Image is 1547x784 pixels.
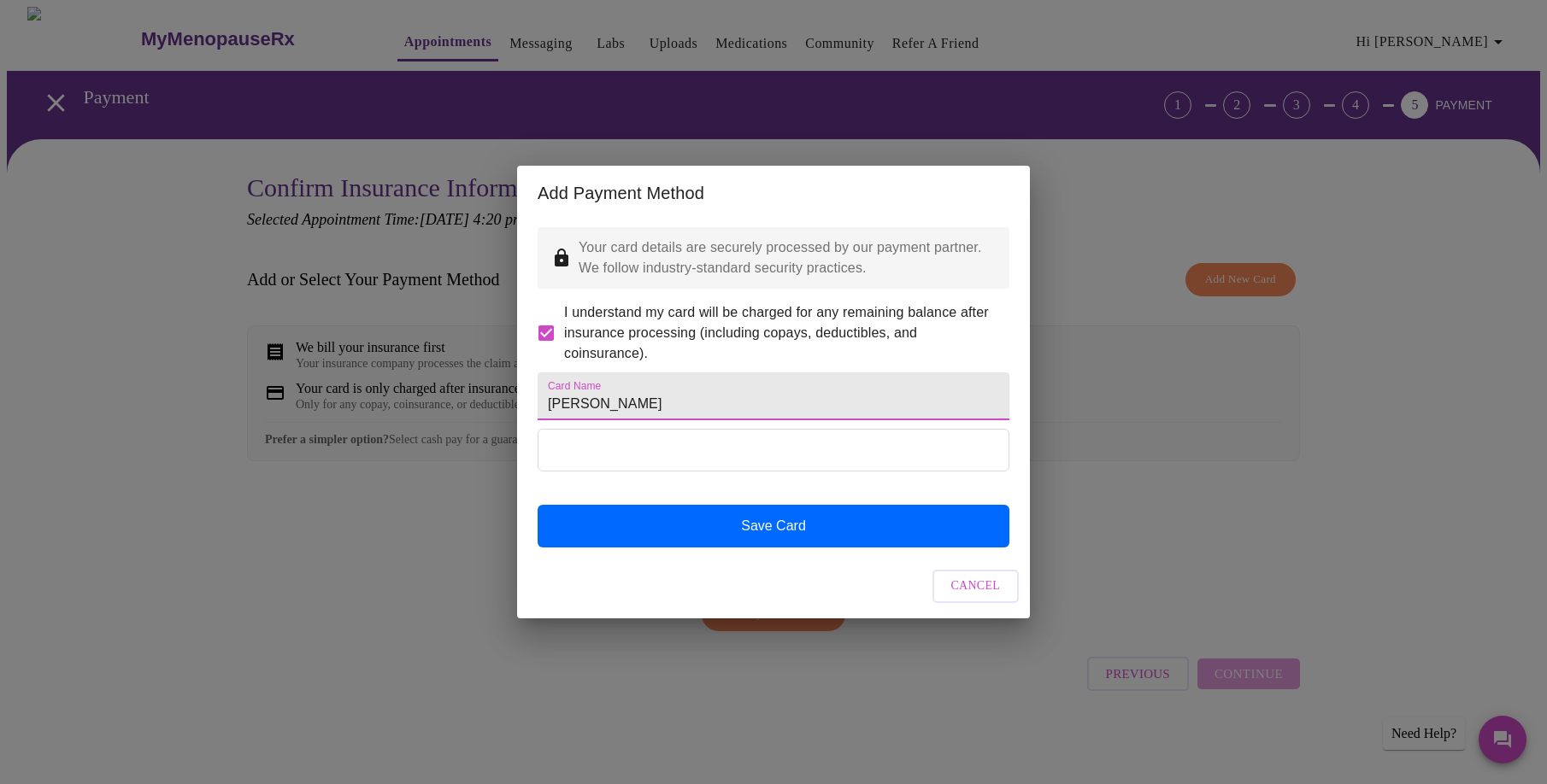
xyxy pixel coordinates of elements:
button: Cancel [932,570,1020,603]
p: Your card details are securely processed by our payment partner. We follow industry-standard secu... [579,237,996,278]
iframe: Secure Credit Card Form [538,430,1009,471]
span: I understand my card will be charged for any remaining balance after insurance processing (includ... [564,302,996,364]
span: Cancel [951,576,1001,597]
button: Save Card [538,505,1009,547]
h2: Add Payment Method [538,179,1009,207]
